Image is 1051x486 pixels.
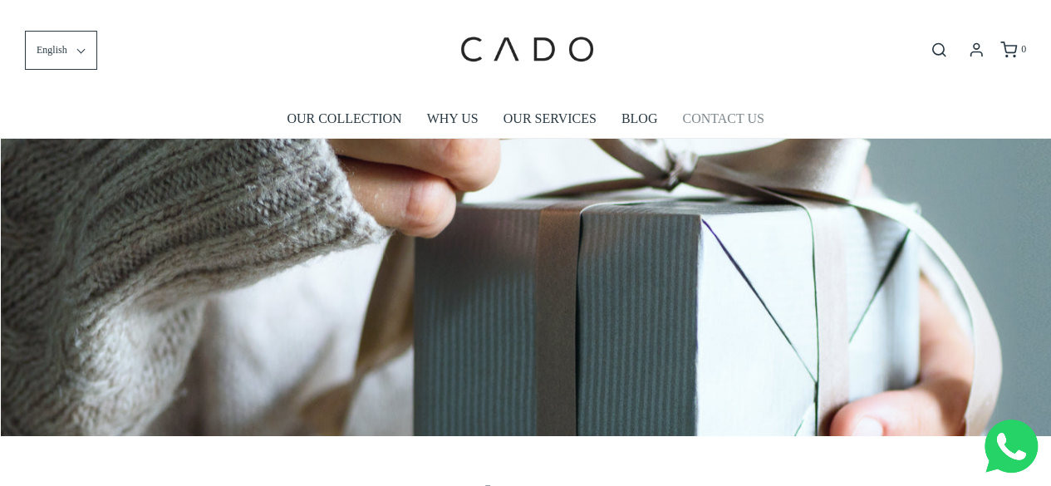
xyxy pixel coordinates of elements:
[924,41,954,59] button: Open search bar
[1021,43,1026,55] span: 0
[25,31,97,70] button: English
[455,12,597,87] img: cadogifting
[287,100,401,138] a: OUR COLLECTION
[37,42,67,58] span: English
[999,42,1026,58] a: 0
[985,420,1038,473] img: Whatsapp
[503,100,597,138] a: OUR SERVICES
[682,100,764,138] a: CONTACT US
[427,100,479,138] a: WHY US
[621,100,658,138] a: BLOG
